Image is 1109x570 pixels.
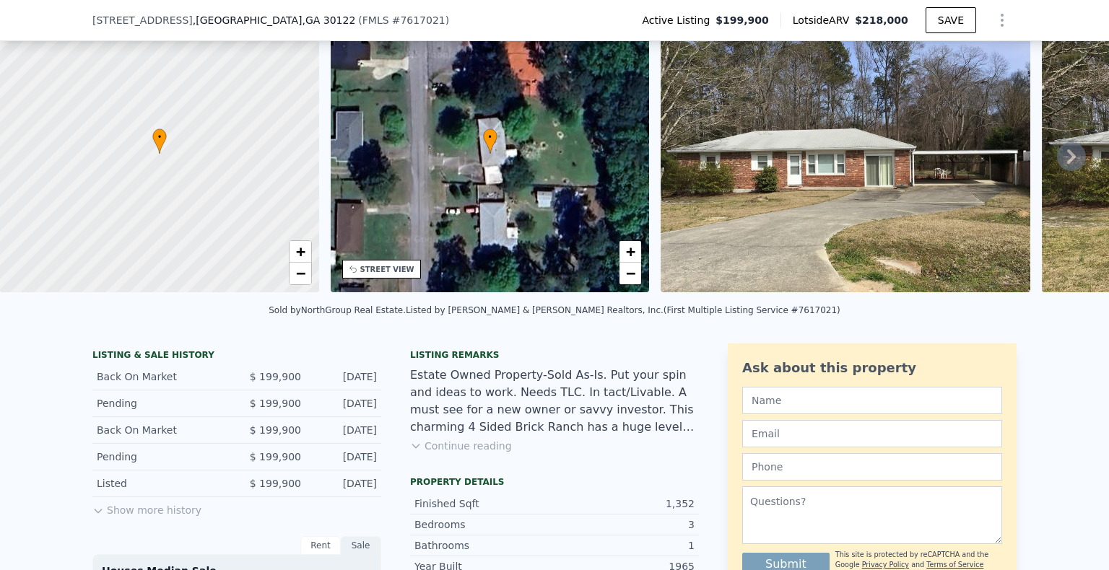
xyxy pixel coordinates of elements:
span: Active Listing [642,13,716,27]
div: Bedrooms [414,517,554,532]
div: Pending [97,450,225,464]
span: $ 199,900 [250,451,301,462]
div: Bathrooms [414,538,554,553]
div: Listed by [PERSON_NAME] & [PERSON_NAME] Realtors, Inc. (First Multiple Listing Service #7617021) [406,305,840,315]
div: Ask about this property [742,358,1002,378]
button: Show Options [988,6,1017,35]
div: STREET VIEW [360,264,414,275]
div: 1 [554,538,695,553]
a: Zoom out [619,263,641,284]
span: Lotside ARV [793,13,855,27]
span: − [626,264,635,282]
span: [STREET_ADDRESS] [92,13,193,27]
div: [DATE] [313,476,377,491]
a: Privacy Policy [862,561,909,569]
div: Property details [410,476,699,488]
div: Pending [97,396,225,411]
div: [DATE] [313,423,377,437]
div: Back On Market [97,423,225,437]
span: $ 199,900 [250,424,301,436]
span: , GA 30122 [302,14,355,26]
span: $ 199,900 [250,371,301,382]
div: ( ) [358,13,449,27]
div: Listing remarks [410,349,699,361]
div: 3 [554,517,695,532]
span: , [GEOGRAPHIC_DATA] [193,13,356,27]
button: SAVE [926,7,976,33]
div: Listed [97,476,225,491]
span: • [483,131,497,144]
a: Zoom out [290,263,311,284]
div: • [152,128,167,154]
div: Finished Sqft [414,496,554,511]
span: • [152,131,167,144]
div: LISTING & SALE HISTORY [92,349,381,364]
input: Phone [742,453,1002,481]
span: + [626,242,635,260]
div: Sale [341,536,381,555]
span: $ 199,900 [250,398,301,409]
div: [DATE] [313,369,377,384]
span: − [295,264,305,282]
a: Zoom in [619,241,641,263]
span: + [295,242,305,260]
span: $199,900 [716,13,769,27]
a: Zoom in [290,241,311,263]
div: 1,352 [554,496,695,511]
span: $ 199,900 [250,478,301,489]
div: Sold by NorthGroup Real Estate . [269,305,406,315]
img: Sale: 167155427 Parcel: 20324868 [661,15,1030,292]
div: Rent [300,536,341,555]
a: Terms of Service [926,561,983,569]
span: $218,000 [855,14,908,26]
span: FMLS [362,14,389,26]
button: Continue reading [410,439,512,453]
div: [DATE] [313,450,377,464]
input: Name [742,387,1002,414]
button: Show more history [92,497,201,517]
span: # 7617021 [392,14,445,26]
input: Email [742,420,1002,447]
div: Estate Owned Property-Sold As-Is. Put your spin and ideas to work. Needs TLC. In tact/Livable. A ... [410,367,699,436]
div: Back On Market [97,369,225,384]
div: [DATE] [313,396,377,411]
div: • [483,128,497,154]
